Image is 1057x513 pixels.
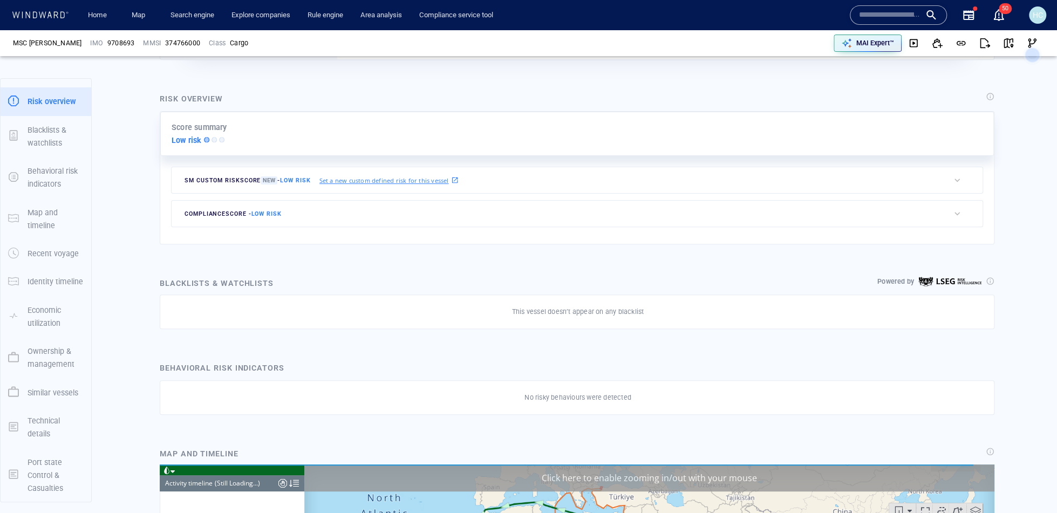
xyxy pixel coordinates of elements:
[356,6,406,25] a: Area analysis
[166,6,219,25] a: Search engine
[1,87,91,115] button: Risk overview
[999,3,1012,14] span: 50
[28,95,76,108] p: Risk overview
[756,39,773,55] div: Focus on vessel path
[1020,31,1044,55] button: Visual Link Analysis
[28,456,84,495] p: Port state Control & Casualties
[1,199,91,240] button: Map and timeline
[55,11,100,27] div: (Still Loading...)
[28,414,84,441] p: Technical details
[143,38,161,48] p: MMSI
[280,177,310,184] span: Low risk
[127,6,153,25] a: Map
[155,443,243,464] div: Map and timeline
[1,379,91,407] button: Similar vessels
[209,38,226,48] p: Class
[1,352,91,362] a: Ownership & management
[80,6,114,25] button: Home
[877,277,914,286] p: Powered by
[1,213,91,223] a: Map and timeline
[90,38,103,48] p: IMO
[227,6,295,25] a: Explore companies
[28,165,84,191] p: Behavioral risk indicators
[1,116,91,158] button: Blacklists & watchlists
[1,157,91,199] button: Behavioral risk indicators
[107,38,134,48] span: 9708693
[723,325,775,333] a: OpenStreetMap
[1,448,91,503] button: Port state Control & Casualties
[997,31,1020,55] button: View on map
[160,361,284,374] div: Behavioral risk indicators
[28,275,83,288] p: Identity timeline
[165,38,200,48] div: 374766000
[158,275,276,292] div: Blacklists & watchlists
[185,273,231,290] div: [DATE] - [DATE]
[28,304,84,330] p: Economic utilization
[28,345,84,371] p: Ownership & management
[789,39,807,55] button: Create an AOI.
[992,9,1005,22] button: 50
[84,6,111,25] a: Home
[1,407,91,448] button: Technical details
[28,386,78,399] p: Similar vessels
[834,35,902,52] button: MAI Expert™
[185,176,311,184] span: SM Custom risk score -
[148,319,195,331] a: Mapbox logo
[973,31,997,55] button: Export report
[1033,11,1043,19] span: HC
[1,296,91,338] button: Economic utilization
[856,38,894,48] p: MAI Expert™
[172,134,202,147] p: Low risk
[1,96,91,106] a: Risk overview
[28,124,84,150] p: Blacklists & watchlists
[251,210,281,217] span: Low risk
[1,311,91,321] a: Economic utilization
[1,421,91,432] a: Technical details
[230,38,248,48] div: Cargo
[1011,464,1049,505] iframe: Chat
[415,6,497,25] a: Compliance service tool
[28,247,79,260] p: Recent voyage
[925,31,949,55] button: Add to vessel list
[1,469,91,480] a: Port state Control & Casualties
[159,277,183,285] span: 39 days
[990,6,1007,24] a: 50
[949,31,973,55] button: Get link
[1,268,91,296] button: Identity timeline
[1,131,91,141] a: Blacklists & watchlists
[524,393,631,402] p: No risky behaviours were detected
[13,38,81,48] div: MSC [PERSON_NAME]
[729,39,756,55] button: Export vessel information
[119,11,127,27] div: Compliance Activities
[692,325,721,333] a: Mapbox
[303,6,347,25] a: Rule engine
[779,325,832,333] a: Improve this map
[172,121,227,134] p: Score summary
[150,272,254,291] button: 39 days[DATE]-[DATE]
[902,31,925,55] button: Download video
[1,248,91,258] a: Recent voyage
[789,39,807,55] div: tooltips.createAOI
[5,11,53,27] div: Activity timeline
[1,240,91,268] button: Recent voyage
[807,39,823,55] div: Toggle map information layers
[150,302,180,313] div: 1000km
[28,206,84,232] p: Map and timeline
[13,38,81,48] span: MSC CLARA
[1,387,91,397] a: Similar vessels
[160,92,223,105] div: Risk overview
[319,174,459,186] a: Set a new custom defined risk for this vessel
[261,176,277,184] span: New
[1,172,91,182] a: Behavioral risk indicators
[773,39,789,55] div: Toggle vessel historical path
[512,307,644,317] p: This vessel doesn’t appear on any blacklist
[1027,4,1048,26] button: HC
[992,9,1005,22] div: Notification center
[1,337,91,379] button: Ownership & management
[123,6,158,25] button: Map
